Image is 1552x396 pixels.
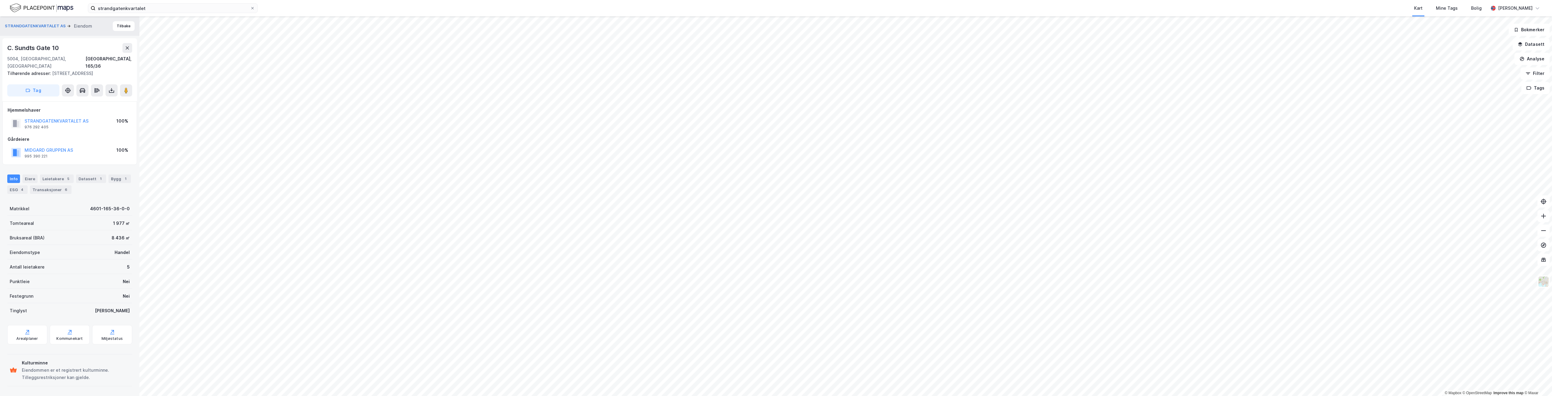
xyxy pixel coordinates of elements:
div: 1 [98,176,104,182]
div: 4 [19,187,25,193]
div: Eiere [22,174,38,183]
div: [STREET_ADDRESS] [7,70,127,77]
button: STRANDGATENKVARTALET AS [5,23,67,29]
div: Arealplaner [16,336,38,341]
div: Tomteareal [10,220,34,227]
div: Kulturminne [22,359,130,367]
div: 8 436 ㎡ [112,234,130,242]
div: ESG [7,185,28,194]
a: Mapbox [1445,391,1461,395]
input: Søk på adresse, matrikkel, gårdeiere, leietakere eller personer [95,4,250,13]
div: 4601-165-36-0-0 [90,205,130,212]
div: Leietakere [40,174,74,183]
iframe: Chat Widget [1522,367,1552,396]
div: [PERSON_NAME] [95,307,130,314]
div: Eiendom [74,22,92,30]
div: [GEOGRAPHIC_DATA], 165/36 [85,55,132,70]
div: 1 977 ㎡ [113,220,130,227]
div: Festegrunn [10,293,33,300]
div: Gårdeiere [8,136,132,143]
button: Tilbake [113,21,135,31]
div: Tinglyst [10,307,27,314]
div: 5 [127,263,130,271]
div: Bygg [109,174,131,183]
a: OpenStreetMap [1463,391,1492,395]
div: [PERSON_NAME] [1498,5,1533,12]
button: Datasett [1513,38,1550,50]
div: Handel [115,249,130,256]
div: 5 [65,176,71,182]
div: 1 [122,176,129,182]
a: Improve this map [1493,391,1524,395]
div: Bruksareal (BRA) [10,234,45,242]
div: Matrikkel [10,205,29,212]
button: Tags [1521,82,1550,94]
div: 6 [63,187,69,193]
div: Punktleie [10,278,30,285]
div: 100% [116,147,128,154]
button: Tag [7,84,59,96]
div: 100% [116,117,128,125]
span: Tilhørende adresser: [7,71,52,76]
div: Nei [123,293,130,300]
div: Kart [1414,5,1423,12]
button: Filter [1520,67,1550,80]
div: 976 292 405 [25,125,48,130]
div: Antall leietakere [10,263,45,271]
button: Analyse [1514,53,1550,65]
div: Info [7,174,20,183]
div: Kommunekart [56,336,83,341]
div: Datasett [76,174,106,183]
div: C. Sundts Gate 10 [7,43,60,53]
div: 995 390 221 [25,154,48,159]
div: Mine Tags [1436,5,1458,12]
img: logo.f888ab2527a4732fd821a326f86c7f29.svg [10,3,73,13]
div: Hjemmelshaver [8,107,132,114]
button: Bokmerker [1509,24,1550,36]
div: Nei [123,278,130,285]
div: Transaksjoner [30,185,72,194]
div: Miljøstatus [102,336,123,341]
div: Eiendomstype [10,249,40,256]
div: Bolig [1471,5,1482,12]
div: Eiendommen er et registrert kulturminne. Tilleggsrestriksjoner kan gjelde. [22,367,130,381]
img: Z [1538,276,1549,287]
div: 5004, [GEOGRAPHIC_DATA], [GEOGRAPHIC_DATA] [7,55,85,70]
